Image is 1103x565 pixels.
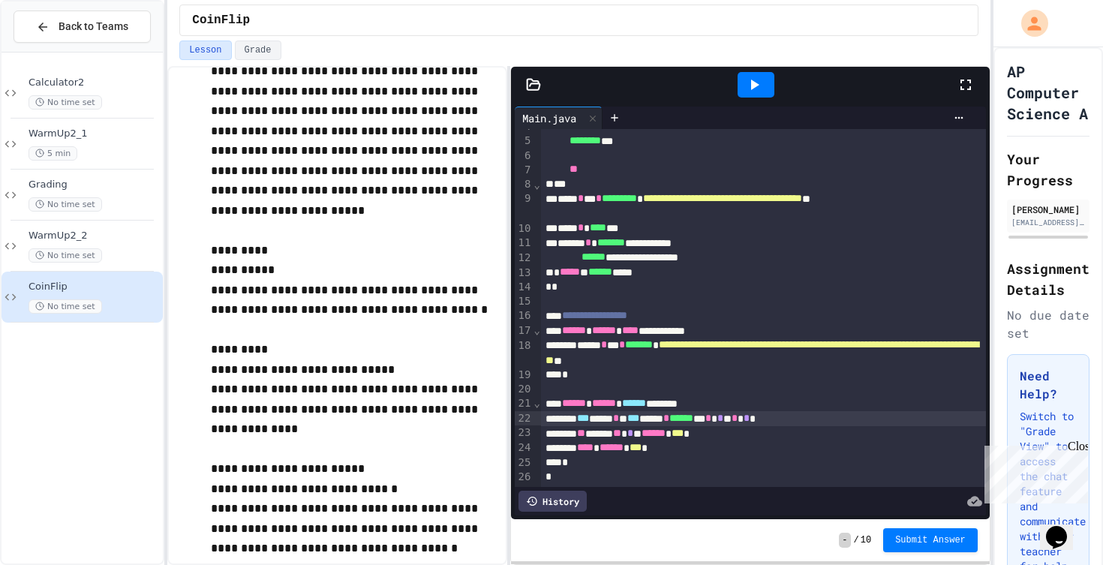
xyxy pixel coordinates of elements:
[6,6,104,95] div: Chat with us now!Close
[515,323,533,338] div: 17
[515,396,533,411] div: 21
[179,41,231,60] button: Lesson
[515,110,584,126] div: Main.java
[515,280,533,294] div: 14
[515,266,533,281] div: 13
[533,324,540,336] span: Fold line
[515,338,533,368] div: 18
[59,19,128,35] span: Back to Teams
[533,397,540,409] span: Fold line
[515,177,533,191] div: 8
[192,11,250,29] span: CoinFlip
[1040,505,1088,550] iframe: chat widget
[515,455,533,470] div: 25
[515,236,533,251] div: 11
[29,77,160,89] span: Calculator2
[1007,149,1089,191] h2: Your Progress
[515,440,533,455] div: 24
[29,95,102,110] span: No time set
[978,440,1088,503] iframe: chat widget
[515,149,533,163] div: 6
[515,368,533,382] div: 19
[29,179,160,191] span: Grading
[29,128,160,140] span: WarmUp2_1
[515,191,533,221] div: 9
[895,534,966,546] span: Submit Answer
[515,382,533,396] div: 20
[861,534,871,546] span: 10
[1007,306,1089,342] div: No due date set
[515,163,533,178] div: 7
[29,197,102,212] span: No time set
[235,41,281,60] button: Grade
[515,107,603,129] div: Main.java
[29,281,160,293] span: CoinFlip
[29,248,102,263] span: No time set
[515,411,533,426] div: 22
[515,294,533,308] div: 15
[1007,258,1089,300] h2: Assignment Details
[1020,367,1077,403] h3: Need Help?
[854,534,859,546] span: /
[29,146,77,161] span: 5 min
[518,491,587,512] div: History
[1007,61,1089,124] h1: AP Computer Science A
[515,221,533,236] div: 10
[14,11,151,43] button: Back to Teams
[1011,217,1085,228] div: [EMAIL_ADDRESS][DOMAIN_NAME]
[515,425,533,440] div: 23
[515,134,533,149] div: 5
[839,533,850,548] span: -
[1011,203,1085,216] div: [PERSON_NAME]
[1005,6,1052,41] div: My Account
[29,230,160,242] span: WarmUp2_2
[515,308,533,323] div: 16
[29,299,102,314] span: No time set
[515,470,533,484] div: 26
[515,251,533,266] div: 12
[533,179,540,191] span: Fold line
[883,528,978,552] button: Submit Answer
